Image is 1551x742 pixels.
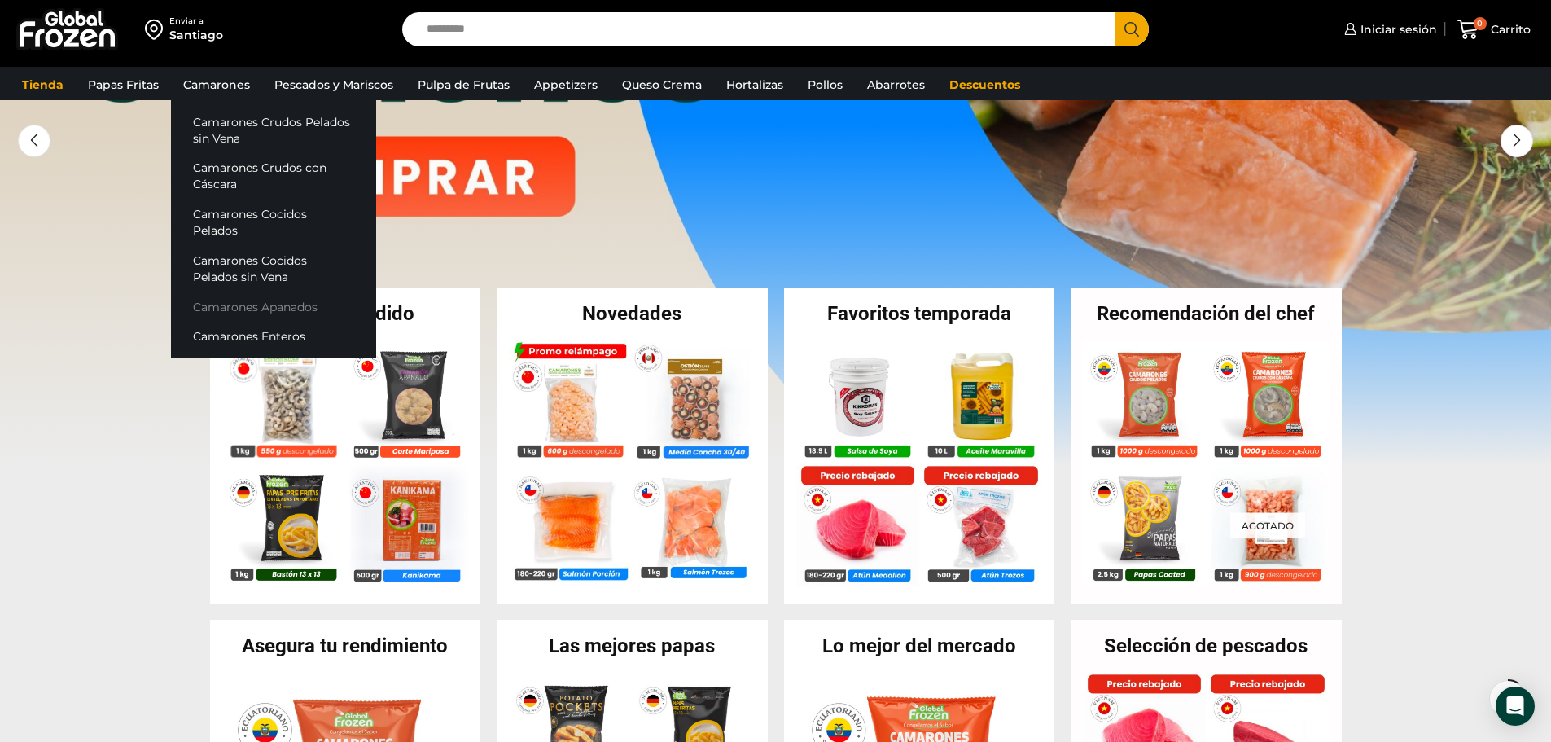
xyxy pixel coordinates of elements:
a: Abarrotes [859,69,933,100]
h2: Selección de pescados [1071,636,1342,656]
a: Camarones Apanados [171,292,376,322]
a: Pescados y Mariscos [266,69,401,100]
button: Search button [1115,12,1149,46]
div: Enviar a [169,15,223,27]
a: Pulpa de Frutas [410,69,518,100]
h2: Favoritos temporada [784,304,1055,323]
div: Open Intercom Messenger [1496,687,1535,726]
a: Camarones Cocidos Pelados [171,200,376,246]
a: Camarones Cocidos Pelados sin Vena [171,245,376,292]
a: Queso Crema [614,69,710,100]
a: Camarones Crudos con Cáscara [171,153,376,200]
h2: Lo mejor del mercado [784,636,1055,656]
h2: Las mejores papas [497,636,768,656]
a: 0 Carrito [1453,11,1535,49]
div: Santiago [169,27,223,43]
span: 0 [1474,17,1487,30]
h2: Recomendación del chef [1071,304,1342,323]
span: Iniciar sesión [1356,21,1437,37]
h2: Novedades [497,304,768,323]
img: address-field-icon.svg [145,15,169,43]
a: Camarones [175,69,258,100]
a: Tienda [14,69,72,100]
p: Agotado [1230,513,1305,538]
a: Descuentos [941,69,1028,100]
h2: Asegura tu rendimiento [210,636,481,656]
a: Camarones Enteros [171,322,376,352]
a: Camarones Crudos Pelados sin Vena [171,107,376,153]
div: Next slide [1501,125,1533,157]
a: Iniciar sesión [1340,13,1437,46]
a: Hortalizas [718,69,791,100]
a: Appetizers [526,69,606,100]
div: Previous slide [18,125,50,157]
a: Papas Fritas [80,69,167,100]
span: Carrito [1487,21,1531,37]
a: Pollos [800,69,851,100]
